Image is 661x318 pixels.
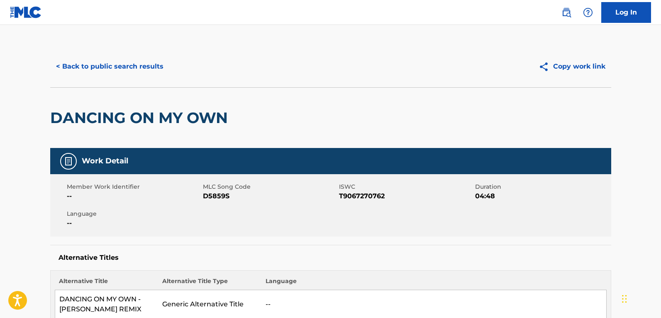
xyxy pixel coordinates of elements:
[82,156,128,166] h5: Work Detail
[50,108,232,127] h2: DANCING ON MY OWN
[67,191,201,201] span: --
[67,218,201,228] span: --
[261,277,606,290] th: Language
[558,4,575,21] a: Public Search
[203,191,337,201] span: D5859S
[475,191,609,201] span: 04:48
[55,277,158,290] th: Alternative Title
[622,286,627,311] div: Drag
[59,254,603,262] h5: Alternative Titles
[539,62,553,72] img: Copy work link
[203,182,337,191] span: MLC Song Code
[583,7,593,17] img: help
[475,182,609,191] span: Duration
[533,56,611,77] button: Copy work link
[67,210,201,218] span: Language
[339,191,473,201] span: T9067270762
[67,182,201,191] span: Member Work Identifier
[50,56,169,77] button: < Back to public search results
[158,277,261,290] th: Alternative Title Type
[10,6,42,18] img: MLC Logo
[580,4,596,21] div: Help
[339,182,473,191] span: ISWC
[601,2,651,23] a: Log In
[63,156,73,166] img: Work Detail
[620,278,661,318] iframe: Chat Widget
[561,7,571,17] img: search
